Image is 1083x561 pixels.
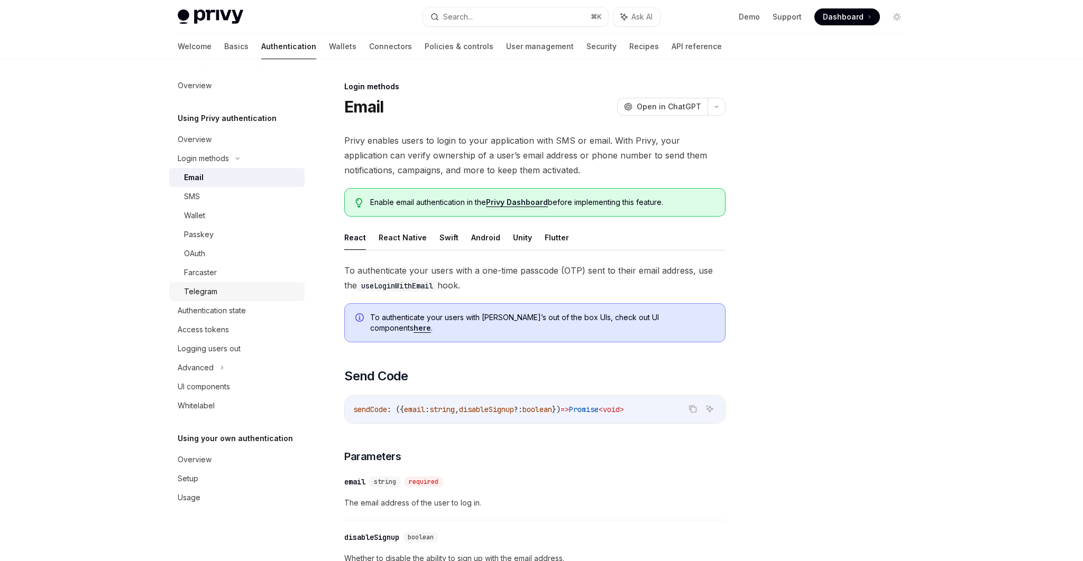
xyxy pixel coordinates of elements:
svg: Info [355,313,366,324]
button: Open in ChatGPT [617,98,708,116]
h1: Email [344,97,383,116]
code: useLoginWithEmail [357,280,437,292]
span: string [429,405,455,414]
div: Whitelabel [178,399,215,412]
a: Passkey [169,225,305,244]
a: Setup [169,469,305,488]
a: Logging users out [169,339,305,358]
a: Authentication state [169,301,305,320]
button: Unity [513,225,532,250]
a: Farcaster [169,263,305,282]
span: < [599,405,603,414]
div: Wallet [184,209,205,222]
span: To authenticate your users with [PERSON_NAME]’s out of the box UIs, check out UI components . [370,312,714,333]
div: Overview [178,133,212,146]
a: Whitelabel [169,396,305,415]
div: email [344,476,365,487]
span: ?: [514,405,522,414]
button: Ask AI [703,402,717,416]
a: Wallets [329,34,356,59]
span: : [425,405,429,414]
button: Toggle dark mode [888,8,905,25]
button: React [344,225,366,250]
span: string [374,478,396,486]
span: ⌘ K [591,13,602,21]
a: Overview [169,130,305,149]
span: Send Code [344,368,408,385]
button: Flutter [545,225,569,250]
a: Usage [169,488,305,507]
div: Telegram [184,285,217,298]
a: Access tokens [169,320,305,339]
div: SMS [184,190,200,203]
div: Login methods [344,81,726,92]
a: Basics [224,34,249,59]
a: Recipes [629,34,659,59]
div: Search... [443,11,473,23]
div: UI components [178,380,230,393]
span: Parameters [344,449,401,464]
span: Ask AI [631,12,653,22]
div: Email [184,171,204,184]
h5: Using Privy authentication [178,112,277,125]
a: Privy Dashboard [486,198,548,207]
div: Overview [178,79,212,92]
button: Ask AI [613,7,660,26]
a: Overview [169,450,305,469]
a: Connectors [369,34,412,59]
span: disableSignup [459,405,514,414]
div: Advanced [178,361,214,374]
div: Login methods [178,152,229,165]
a: Demo [739,12,760,22]
div: Farcaster [184,266,217,279]
a: Policies & controls [425,34,493,59]
a: Welcome [178,34,212,59]
a: Security [586,34,617,59]
div: Passkey [184,228,214,241]
span: : ({ [387,405,404,414]
a: SMS [169,187,305,206]
span: , [455,405,459,414]
span: Enable email authentication in the before implementing this feature. [370,197,714,208]
span: void [603,405,620,414]
a: User management [506,34,574,59]
div: Setup [178,472,198,485]
span: }) [552,405,561,414]
button: React Native [379,225,427,250]
a: Support [773,12,802,22]
a: Overview [169,76,305,95]
a: API reference [672,34,722,59]
span: The email address of the user to log in. [344,497,726,509]
span: => [561,405,569,414]
svg: Tip [355,198,363,208]
span: email [404,405,425,414]
button: Copy the contents from the code block [686,402,700,416]
div: Logging users out [178,342,241,355]
a: here [414,323,431,333]
a: UI components [169,377,305,396]
h5: Using your own authentication [178,432,293,445]
a: OAuth [169,244,305,263]
a: Telegram [169,282,305,301]
a: Email [169,168,305,187]
span: > [620,405,624,414]
span: Dashboard [823,12,864,22]
a: Wallet [169,206,305,225]
span: boolean [408,533,434,541]
button: Search...⌘K [423,7,608,26]
span: Promise [569,405,599,414]
a: Authentication [261,34,316,59]
div: Usage [178,491,200,504]
div: Access tokens [178,323,229,336]
div: Authentication state [178,304,246,317]
button: Swift [439,225,458,250]
button: Android [471,225,500,250]
div: OAuth [184,247,205,260]
span: To authenticate your users with a one-time passcode (OTP) sent to their email address, use the hook. [344,263,726,293]
div: Overview [178,453,212,466]
div: required [405,476,443,487]
span: Privy enables users to login to your application with SMS or email. With Privy, your application ... [344,133,726,177]
a: Dashboard [814,8,880,25]
span: Open in ChatGPT [637,101,701,112]
div: disableSignup [344,532,399,543]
